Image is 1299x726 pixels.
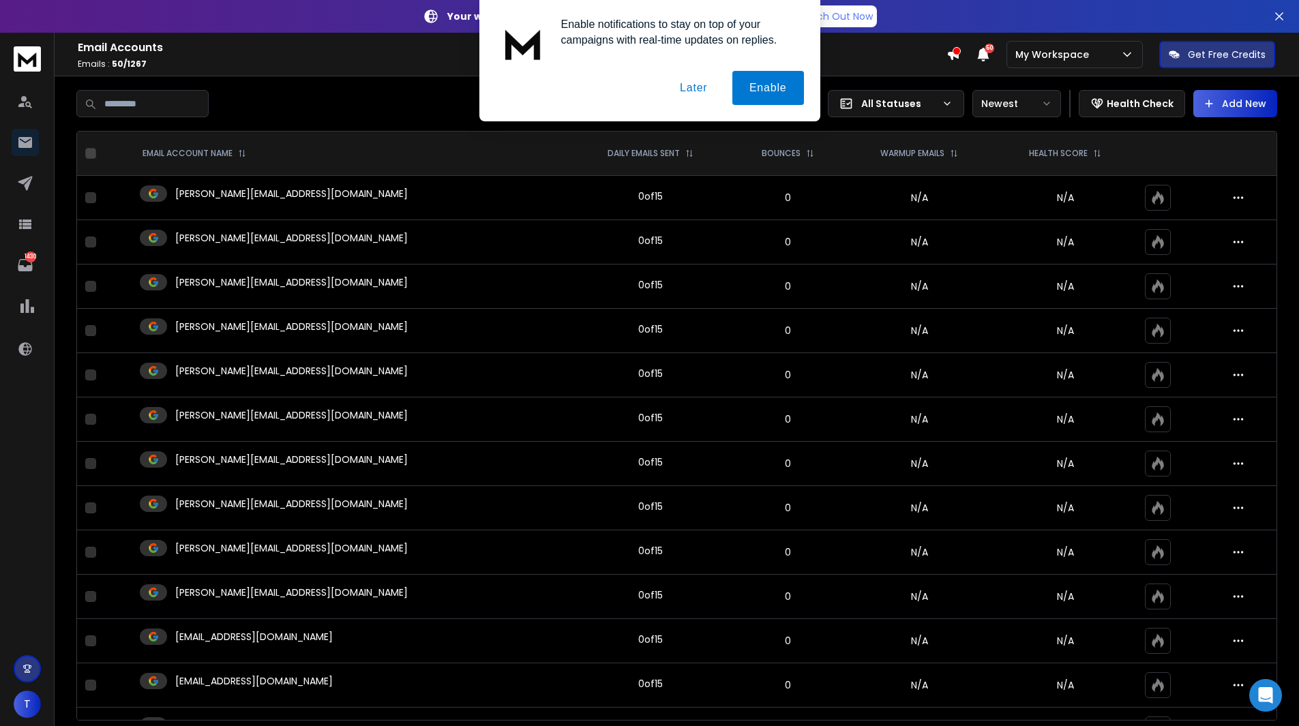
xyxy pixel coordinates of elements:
div: 0 of 15 [638,367,663,380]
p: [PERSON_NAME][EMAIL_ADDRESS][DOMAIN_NAME] [175,187,408,200]
p: 0 [740,412,836,426]
p: HEALTH SCORE [1029,148,1088,159]
img: notification icon [496,16,550,71]
p: [PERSON_NAME][EMAIL_ADDRESS][DOMAIN_NAME] [175,541,408,555]
div: 0 of 15 [638,190,663,203]
p: 0 [740,457,836,470]
p: [PERSON_NAME][EMAIL_ADDRESS][DOMAIN_NAME] [175,364,408,378]
p: [PERSON_NAME][EMAIL_ADDRESS][DOMAIN_NAME] [175,231,408,245]
div: 0 of 15 [638,455,663,469]
div: 0 of 15 [638,677,663,691]
button: Enable [732,71,804,105]
div: 0 of 15 [638,633,663,646]
p: 0 [740,235,836,249]
td: N/A [844,575,994,619]
td: N/A [844,220,994,264]
p: [PERSON_NAME][EMAIL_ADDRESS][DOMAIN_NAME] [175,320,408,333]
p: 0 [740,590,836,603]
div: 0 of 15 [638,234,663,247]
button: T [14,691,41,718]
div: 0 of 15 [638,544,663,558]
p: [EMAIL_ADDRESS][DOMAIN_NAME] [175,674,333,688]
p: N/A [1002,634,1128,648]
p: WARMUP EMAILS [880,148,944,159]
p: 0 [740,678,836,692]
p: [EMAIL_ADDRESS][DOMAIN_NAME] [175,630,333,644]
p: N/A [1002,457,1128,470]
p: N/A [1002,545,1128,559]
p: 0 [740,324,836,337]
p: 0 [740,191,836,205]
p: 0 [740,279,836,293]
p: N/A [1002,501,1128,515]
td: N/A [844,663,994,708]
td: N/A [844,619,994,663]
p: 0 [740,545,836,559]
td: N/A [844,264,994,309]
p: 0 [740,634,836,648]
p: [PERSON_NAME][EMAIL_ADDRESS][DOMAIN_NAME] [175,275,408,289]
p: 0 [740,368,836,382]
p: N/A [1002,279,1128,293]
p: BOUNCES [762,148,801,159]
div: 0 of 15 [638,278,663,292]
div: 0 of 15 [638,500,663,513]
td: N/A [844,530,994,575]
p: 0 [740,501,836,515]
p: N/A [1002,191,1128,205]
p: 1430 [25,252,36,262]
td: N/A [844,397,994,442]
button: Later [663,71,724,105]
div: Enable notifications to stay on top of your campaigns with real-time updates on replies. [550,16,804,48]
p: N/A [1002,590,1128,603]
p: N/A [1002,412,1128,426]
p: [PERSON_NAME][EMAIL_ADDRESS][DOMAIN_NAME] [175,586,408,599]
td: N/A [844,309,994,353]
td: N/A [844,353,994,397]
p: DAILY EMAILS SENT [608,148,680,159]
p: N/A [1002,235,1128,249]
div: 0 of 15 [638,588,663,602]
p: N/A [1002,324,1128,337]
div: 0 of 15 [638,322,663,336]
div: EMAIL ACCOUNT NAME [143,148,246,159]
a: 1430 [12,252,39,279]
p: [PERSON_NAME][EMAIL_ADDRESS][DOMAIN_NAME] [175,408,408,422]
td: N/A [844,176,994,220]
td: N/A [844,486,994,530]
p: [PERSON_NAME][EMAIL_ADDRESS][DOMAIN_NAME] [175,453,408,466]
p: N/A [1002,678,1128,692]
p: [PERSON_NAME][EMAIL_ADDRESS][DOMAIN_NAME] [175,497,408,511]
td: N/A [844,442,994,486]
div: 0 of 15 [638,411,663,425]
p: N/A [1002,368,1128,382]
div: Open Intercom Messenger [1249,679,1282,712]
